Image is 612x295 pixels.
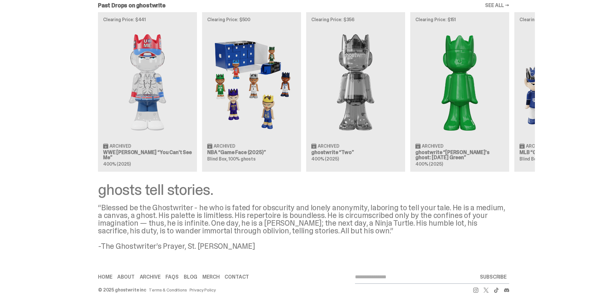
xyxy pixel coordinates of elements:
img: Schrödinger's ghost: Sunday Green [415,27,504,138]
span: 400% (2025) [103,161,130,167]
img: You Can't See Me [103,27,192,138]
a: Contact [225,274,249,280]
h3: MLB “Game Face (2025)” [519,150,608,155]
button: SUBSCRIBE [477,271,509,283]
a: About [117,274,134,280]
p: Clearing Price: $425 [519,17,608,22]
span: 400% (2025) [415,161,443,167]
span: Blind Box, [519,156,540,162]
p: Clearing Price: $151 [415,17,504,22]
a: Merch [202,274,219,280]
a: Clearing Price: $500 Game Face (2025) Archived [202,12,301,171]
div: ghosts tell stories. [98,182,509,197]
span: Archived [110,144,131,148]
a: Home [98,274,112,280]
span: 400% (2025) [311,156,339,162]
div: © 2025 ghostwrite inc [98,288,146,292]
a: Clearing Price: $151 Schrödinger's ghost: Sunday Green Archived [410,12,509,171]
a: FAQs [165,274,178,280]
span: Archived [214,144,235,148]
span: Blind Box, [207,156,228,162]
a: Privacy Policy [190,288,216,292]
span: Archived [422,144,443,148]
h3: WWE [PERSON_NAME] “You Can't See Me” [103,150,192,160]
span: Archived [318,144,339,148]
img: Game Face (2025) [519,27,608,138]
img: Two [311,27,400,138]
span: Archived [526,144,547,148]
span: 100% ghosts [228,156,255,162]
a: Archive [140,274,161,280]
a: Clearing Price: $356 Two Archived [306,12,405,171]
a: Blog [184,274,197,280]
div: “Blessed be the Ghostwriter - he who is fated for obscurity and lonely anonymity, laboring to tel... [98,204,509,250]
h2: Past Drops on ghostwrite [98,3,165,8]
a: SEE ALL → [485,3,509,8]
p: Clearing Price: $356 [311,17,400,22]
h3: ghostwrite “Two” [311,150,400,155]
img: Game Face (2025) [207,27,296,138]
p: Clearing Price: $500 [207,17,296,22]
p: Clearing Price: $441 [103,17,192,22]
a: Clearing Price: $441 You Can't See Me Archived [98,12,197,171]
h3: NBA “Game Face (2025)” [207,150,296,155]
h3: ghostwrite “[PERSON_NAME]'s ghost: [DATE] Green” [415,150,504,160]
a: Terms & Conditions [149,288,187,292]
